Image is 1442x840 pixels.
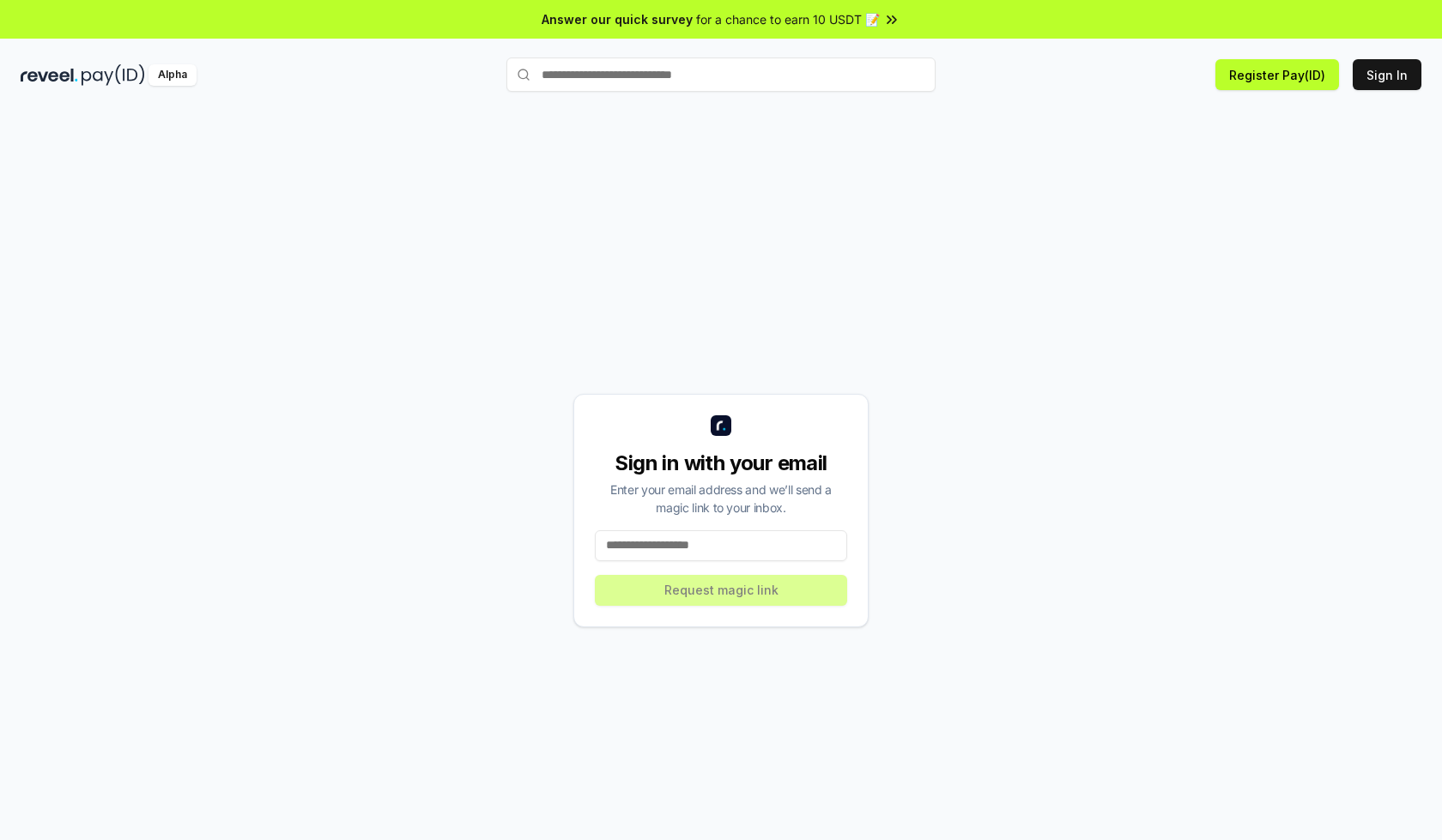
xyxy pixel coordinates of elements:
img: logo_small [711,415,731,436]
div: Enter your email address and we’ll send a magic link to your inbox. [595,480,847,517]
button: Register Pay(ID) [1215,59,1339,90]
img: reveel_dark [21,64,78,86]
div: Sign in with your email [595,450,847,477]
img: pay_id [82,64,145,86]
span: Answer our quick survey [542,10,693,28]
button: Sign In [1353,59,1421,90]
div: Alpha [148,64,197,86]
span: for a chance to earn 10 USDT 📝 [696,10,880,28]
